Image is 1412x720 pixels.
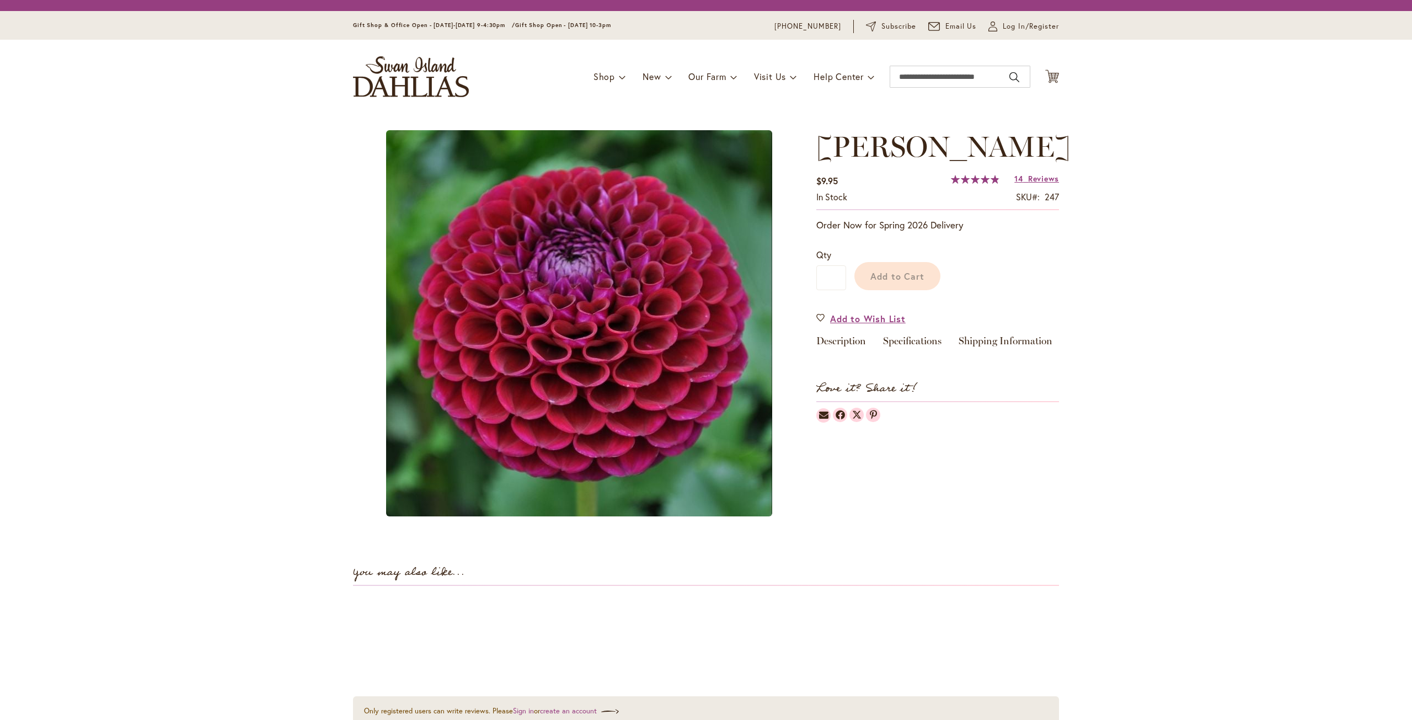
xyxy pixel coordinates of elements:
span: In stock [816,191,847,202]
img: main product photo [386,130,772,516]
div: 247 [1045,191,1059,204]
span: Gift Shop & Office Open - [DATE]-[DATE] 9-4:30pm / [353,22,515,29]
a: Description [816,336,866,352]
span: 14 [1014,173,1023,184]
strong: SKU [1016,191,1040,202]
span: [PERSON_NAME] [816,129,1071,164]
strong: You may also like... [353,563,465,582]
span: Gift Shop Open - [DATE] 10-3pm [515,22,611,29]
span: Our Farm [688,71,726,82]
a: Dahlias on Twitter [849,408,864,422]
div: Availability [816,191,847,204]
span: New [643,71,661,82]
a: Log In/Register [988,21,1059,32]
span: Email Us [945,21,977,32]
p: Order Now for Spring 2026 Delivery [816,218,1059,232]
a: Dahlias on Facebook [833,408,847,422]
span: Add to Wish List [830,312,906,325]
a: store logo [353,56,469,97]
a: Add to Wish List [816,312,906,325]
span: Shop [593,71,615,82]
span: Subscribe [881,21,916,32]
a: [PHONE_NUMBER] [774,21,841,32]
button: Search [1009,68,1019,86]
span: Help Center [814,71,864,82]
span: Qty [816,249,831,260]
a: Specifications [883,336,942,352]
div: 97% [951,175,999,184]
a: Sign in [513,706,534,716]
a: 14 Reviews [1014,173,1059,184]
a: Dahlias on Pinterest [866,408,880,422]
strong: Love it? Share it! [816,380,917,398]
span: Reviews [1028,173,1059,184]
span: Visit Us [754,71,786,82]
a: Email Us [928,21,977,32]
a: Shipping Information [959,336,1052,352]
a: Subscribe [866,21,916,32]
a: create an account [540,706,619,716]
span: Log In/Register [1003,21,1059,32]
span: $9.95 [816,175,838,186]
div: Detailed Product Info [816,336,1059,352]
